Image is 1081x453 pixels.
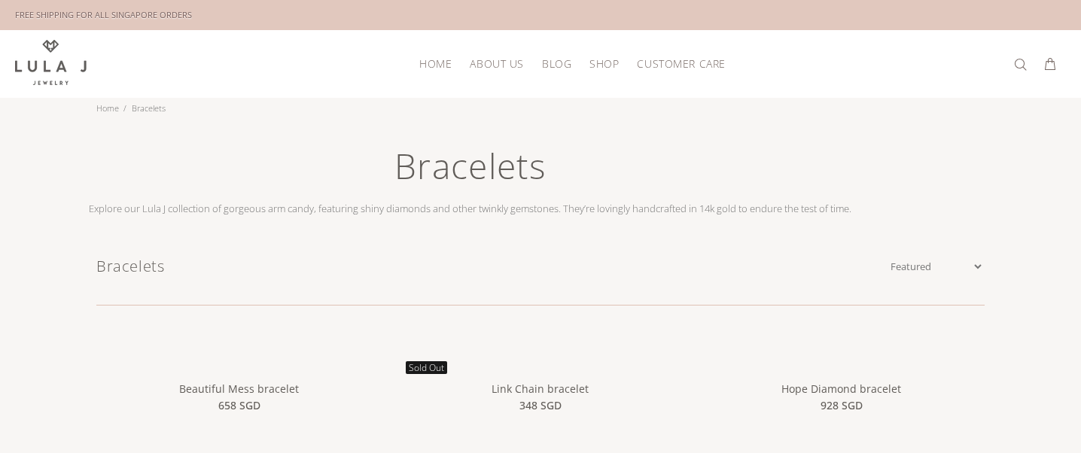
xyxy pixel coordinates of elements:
a: Hope Diamond bracelet [781,382,901,396]
a: Home [96,102,119,114]
h1: Bracelets [96,255,888,278]
span: Sold Out [406,361,447,374]
a: Link Chain bracelet [492,382,589,396]
span: 348 SGD [519,397,562,414]
span: Shop [589,58,619,69]
a: Hope Diamond bracelet [699,354,985,368]
a: Link Chain bracelet Sold Out [397,354,684,368]
a: Customer Care [628,52,725,75]
a: Beautiful Mess bracelet [179,382,299,396]
span: 658 SGD [218,397,260,414]
span: 928 SGD [821,397,863,414]
div: FREE SHIPPING FOR ALL SINGAPORE ORDERS [15,7,192,23]
li: Bracelets [123,98,170,119]
a: Blog [533,52,580,75]
span: Customer Care [637,58,725,69]
span: About Us [470,58,523,69]
a: Beautiful Mess bracelet [96,354,382,368]
a: Shop [580,52,628,75]
h1: Bracelets [89,143,851,201]
a: About Us [461,52,532,75]
div: Explore our Lula J collection of gorgeous arm candy, featuring shiny diamonds and other twinkly g... [89,143,851,216]
span: HOME [419,58,452,69]
span: Blog [542,58,571,69]
a: HOME [410,52,461,75]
